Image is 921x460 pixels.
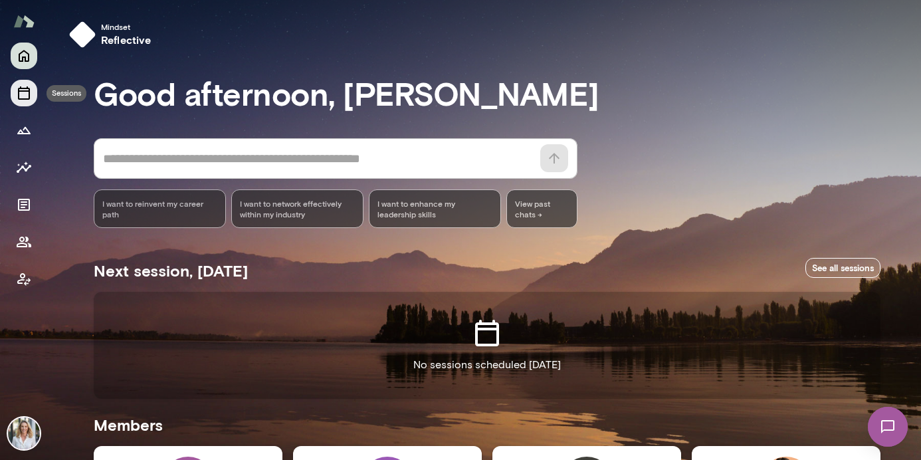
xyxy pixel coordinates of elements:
a: See all sessions [805,258,880,279]
div: Sessions [47,85,86,102]
button: Mindsetreflective [64,16,162,53]
button: Documents [11,191,37,218]
button: Home [11,43,37,69]
h6: reflective [101,32,152,48]
h5: Members [94,414,880,435]
img: mindset [69,21,96,48]
p: No sessions scheduled [DATE] [413,357,561,373]
span: I want to reinvent my career path [102,198,217,219]
div: I want to reinvent my career path [94,189,226,228]
img: Jennifer Palazzo [8,417,40,449]
button: Client app [11,266,37,292]
button: Growth Plan [11,117,37,144]
button: Sessions [11,80,37,106]
span: View past chats -> [506,189,577,228]
span: Mindset [101,21,152,32]
button: Members [11,229,37,255]
div: I want to network effectively within my industry [231,189,363,228]
div: I want to enhance my leadership skills [369,189,501,228]
span: I want to enhance my leadership skills [377,198,492,219]
span: I want to network effectively within my industry [240,198,355,219]
h3: Good afternoon, [PERSON_NAME] [94,74,880,112]
button: Insights [11,154,37,181]
h5: Next session, [DATE] [94,260,248,281]
img: Mento [13,9,35,34]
